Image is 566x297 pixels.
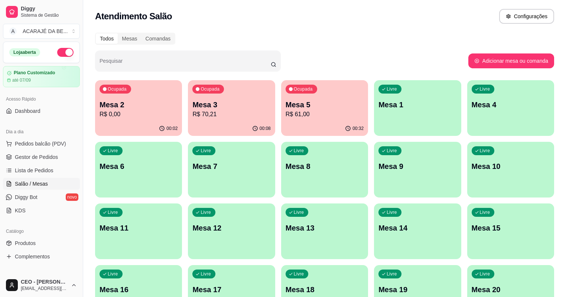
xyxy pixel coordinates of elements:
[387,148,397,154] p: Livre
[201,86,219,92] p: Ocupada
[3,66,80,87] a: Plano Customizadoaté 07/09
[378,284,456,295] p: Mesa 19
[3,138,80,150] button: Pedidos balcão (PDV)
[480,148,490,154] p: Livre
[3,251,80,262] a: Complementos
[15,140,66,147] span: Pedidos balcão (PDV)
[95,142,182,198] button: LivreMesa 6
[95,80,182,136] button: OcupadaMesa 2R$ 0,0000:02
[467,80,554,136] button: LivreMesa 4
[374,80,461,136] button: LivreMesa 1
[23,27,68,35] div: ACARAJÉ DA BE ...
[15,253,50,260] span: Complementos
[15,193,38,201] span: Diggy Bot
[3,237,80,249] a: Produtos
[472,223,550,233] p: Mesa 15
[192,110,270,119] p: R$ 70,21
[3,276,80,294] button: CEO - [PERSON_NAME][EMAIL_ADDRESS][DOMAIN_NAME]
[286,161,364,172] p: Mesa 8
[294,86,313,92] p: Ocupada
[100,99,178,110] p: Mesa 2
[260,125,271,131] p: 00:08
[201,209,211,215] p: Livre
[57,48,74,57] button: Alterar Status
[294,271,304,277] p: Livre
[15,167,53,174] span: Lista de Pedidos
[95,10,172,22] h2: Atendimento Salão
[352,125,364,131] p: 00:32
[3,105,80,117] a: Dashboard
[480,271,490,277] p: Livre
[9,27,17,35] span: A
[95,203,182,259] button: LivreMesa 11
[3,205,80,216] a: KDS
[286,284,364,295] p: Mesa 18
[480,86,490,92] p: Livre
[3,24,80,39] button: Select a team
[108,86,127,92] p: Ocupada
[387,271,397,277] p: Livre
[96,33,118,44] div: Todos
[286,99,364,110] p: Mesa 5
[15,153,58,161] span: Gestor de Pedidos
[21,285,68,291] span: [EMAIL_ADDRESS][DOMAIN_NAME]
[14,70,55,76] article: Plano Customizado
[12,77,31,83] article: até 07/09
[286,110,364,119] p: R$ 61,00
[294,148,304,154] p: Livre
[9,48,40,56] div: Loja aberta
[3,93,80,105] div: Acesso Rápido
[15,180,48,187] span: Salão / Mesas
[21,12,77,18] span: Sistema de Gestão
[387,209,397,215] p: Livre
[15,239,36,247] span: Produtos
[118,33,141,44] div: Mesas
[3,151,80,163] a: Gestor de Pedidos
[201,148,211,154] p: Livre
[3,191,80,203] a: Diggy Botnovo
[141,33,175,44] div: Comandas
[100,223,178,233] p: Mesa 11
[480,209,490,215] p: Livre
[281,80,368,136] button: OcupadaMesa 5R$ 61,0000:32
[3,178,80,190] a: Salão / Mesas
[387,86,397,92] p: Livre
[472,284,550,295] p: Mesa 20
[201,271,211,277] p: Livre
[108,271,118,277] p: Livre
[108,148,118,154] p: Livre
[15,107,40,115] span: Dashboard
[188,80,275,136] button: OcupadaMesa 3R$ 70,2100:08
[281,203,368,259] button: LivreMesa 13
[3,225,80,237] div: Catálogo
[286,223,364,233] p: Mesa 13
[100,60,271,68] input: Pesquisar
[3,164,80,176] a: Lista de Pedidos
[467,142,554,198] button: LivreMesa 10
[374,203,461,259] button: LivreMesa 14
[15,207,26,214] span: KDS
[3,3,80,21] a: DiggySistema de Gestão
[21,6,77,12] span: Diggy
[467,203,554,259] button: LivreMesa 15
[192,223,270,233] p: Mesa 12
[472,161,550,172] p: Mesa 10
[499,9,554,24] button: Configurações
[192,99,270,110] p: Mesa 3
[281,142,368,198] button: LivreMesa 8
[188,142,275,198] button: LivreMesa 7
[472,99,550,110] p: Mesa 4
[378,161,456,172] p: Mesa 9
[374,142,461,198] button: LivreMesa 9
[192,161,270,172] p: Mesa 7
[3,126,80,138] div: Dia a dia
[192,284,270,295] p: Mesa 17
[108,209,118,215] p: Livre
[188,203,275,259] button: LivreMesa 12
[100,284,178,295] p: Mesa 16
[166,125,178,131] p: 00:02
[378,99,456,110] p: Mesa 1
[468,53,554,68] button: Adicionar mesa ou comanda
[294,209,304,215] p: Livre
[100,161,178,172] p: Mesa 6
